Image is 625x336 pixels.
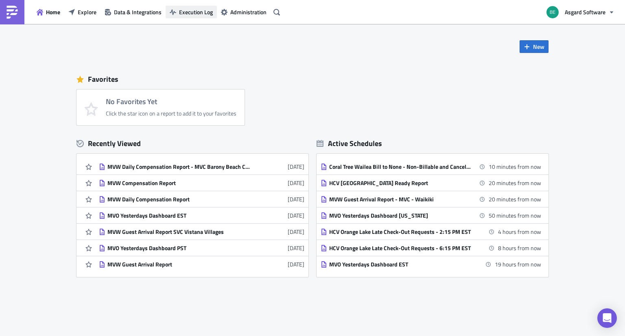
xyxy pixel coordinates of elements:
span: Data & Integrations [114,8,162,16]
time: 2025-08-14T20:23:48Z [288,179,304,187]
time: 2025-08-14T20:35:55Z [288,162,304,171]
div: MVO Yesterdays Dashboard [US_STATE] [329,212,472,219]
div: MVW Guest Arrival Report [107,261,250,268]
time: 2025-08-18 18:15 [498,244,541,252]
time: 2025-04-02T18:55:05Z [288,260,304,268]
div: MVW Compensation Report [107,179,250,187]
h4: No Favorites Yet [106,98,236,106]
div: Recently Viewed [76,137,308,150]
span: Execution Log [179,8,213,16]
div: MVW Daily Compensation Report - MVC Barony Beach Club [107,163,250,170]
button: Data & Integrations [101,6,166,18]
button: Explore [64,6,101,18]
a: MVO Yesterdays Dashboard EST[DATE] [99,207,304,223]
span: Explore [78,8,96,16]
a: MVW Guest Arrival Report SVC Vistana Villages[DATE] [99,224,304,240]
button: Asgard Software [542,3,619,21]
button: Execution Log [166,6,217,18]
a: MVW Daily Compensation Report - MVC Barony Beach Club[DATE] [99,159,304,175]
button: New [520,40,549,53]
a: HCV [GEOGRAPHIC_DATA] Ready Report20 minutes from now [321,175,541,191]
time: 2025-04-10T19:57:12Z [288,244,304,252]
img: PushMetrics [6,6,19,19]
div: Favorites [76,73,549,85]
div: Click the star icon on a report to add it to your favorites [106,110,236,117]
div: Coral Tree Wailea Bill to None - Non-Billable and Cancelled WOs [329,163,472,170]
a: HCV Orange Lake Late Check-Out Requests - 6:15 PM EST8 hours from now [321,240,541,256]
a: MVW Guest Arrival Report[DATE] [99,256,304,272]
span: Home [46,8,60,16]
span: New [533,42,544,51]
time: 2025-08-18 11:30 [489,211,541,220]
div: MVO Yesterdays Dashboard PST [107,244,250,252]
div: MVW Daily Compensation Report [107,196,250,203]
div: HCV [GEOGRAPHIC_DATA] Ready Report [329,179,472,187]
a: MVW Daily Compensation Report[DATE] [99,191,304,207]
time: 2025-08-18 11:00 [489,195,541,203]
time: 2025-08-14T20:21:20Z [288,195,304,203]
a: MVO Yesterdays Dashboard [US_STATE]50 minutes from now [321,207,541,223]
div: Open Intercom Messenger [597,308,617,328]
button: Administration [217,6,271,18]
a: MVO Yesterdays Dashboard PST[DATE] [99,240,304,256]
a: Coral Tree Wailea Bill to None - Non-Billable and Cancelled WOs10 minutes from now [321,159,541,175]
a: HCV Orange Lake Late Check-Out Requests - 2:15 PM EST4 hours from now [321,224,541,240]
time: 2025-08-18 14:15 [498,227,541,236]
a: MVW Compensation Report[DATE] [99,175,304,191]
div: MVW Guest Arrival Report - MVC - Waikiki [329,196,472,203]
a: MVO Yesterdays Dashboard EST19 hours from now [321,256,541,272]
img: Avatar [546,5,559,19]
div: MVW Guest Arrival Report SVC Vistana Villages [107,228,250,236]
div: MVO Yesterdays Dashboard EST [107,212,250,219]
div: HCV Orange Lake Late Check-Out Requests - 6:15 PM EST [329,244,472,252]
a: MVW Guest Arrival Report - MVC - Waikiki20 minutes from now [321,191,541,207]
time: 2025-08-14T19:58:24Z [288,211,304,220]
time: 2025-08-19 05:15 [495,260,541,268]
div: MVO Yesterdays Dashboard EST [329,261,472,268]
time: 2025-08-18 10:50 [489,162,541,171]
time: 2025-08-18 11:00 [489,179,541,187]
button: Home [33,6,64,18]
div: HCV Orange Lake Late Check-Out Requests - 2:15 PM EST [329,228,472,236]
time: 2025-08-12T19:07:21Z [288,227,304,236]
div: Active Schedules [317,139,382,148]
span: Administration [230,8,267,16]
span: Asgard Software [565,8,605,16]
